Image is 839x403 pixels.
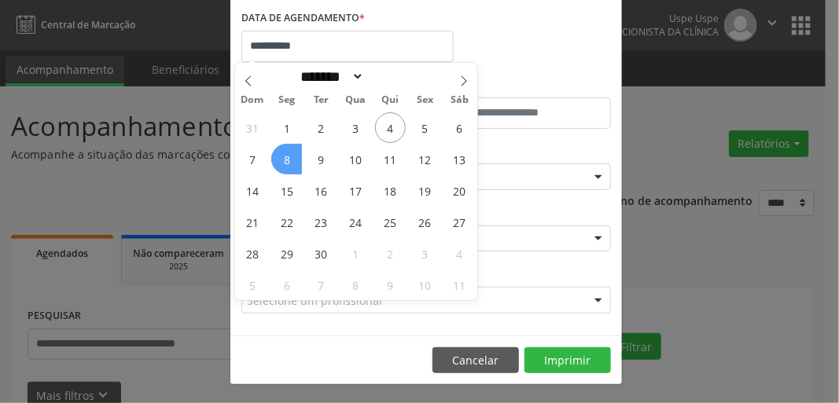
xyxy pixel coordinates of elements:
span: Setembro 22, 2025 [271,207,302,237]
span: Agosto 31, 2025 [237,112,267,143]
span: Setembro 24, 2025 [340,207,371,237]
span: Setembro 23, 2025 [306,207,337,237]
span: Outubro 2, 2025 [375,238,406,269]
span: Dom [235,95,270,105]
span: Setembro 6, 2025 [444,112,475,143]
span: Outubro 6, 2025 [271,269,302,300]
span: Setembro 9, 2025 [306,144,337,174]
span: Setembro 10, 2025 [340,144,371,174]
span: Qui [374,95,408,105]
span: Setembro 30, 2025 [306,238,337,269]
span: Setembro 4, 2025 [375,112,406,143]
span: Setembro 8, 2025 [271,144,302,174]
label: ATÉ [430,73,611,97]
span: Setembro 18, 2025 [375,175,406,206]
span: Seg [270,95,304,105]
input: Year [364,68,416,85]
span: Setembro 26, 2025 [410,207,440,237]
select: Month [296,68,365,85]
span: Setembro 19, 2025 [410,175,440,206]
span: Setembro 11, 2025 [375,144,406,174]
button: Imprimir [524,347,611,374]
span: Qua [339,95,374,105]
span: Sáb [443,95,477,105]
span: Outubro 5, 2025 [237,269,267,300]
span: Outubro 9, 2025 [375,269,406,300]
span: Outubro 3, 2025 [410,238,440,269]
span: Outubro 7, 2025 [306,269,337,300]
span: Setembro 13, 2025 [444,144,475,174]
span: Setembro 20, 2025 [444,175,475,206]
span: Setembro 12, 2025 [410,144,440,174]
span: Setembro 27, 2025 [444,207,475,237]
span: Setembro 28, 2025 [237,238,267,269]
span: Outubro 10, 2025 [410,269,440,300]
span: Outubro 4, 2025 [444,238,475,269]
span: Outubro 8, 2025 [340,269,371,300]
span: Setembro 5, 2025 [410,112,440,143]
span: Outubro 1, 2025 [340,238,371,269]
span: Setembro 17, 2025 [340,175,371,206]
button: Cancelar [432,347,519,374]
span: Setembro 2, 2025 [306,112,337,143]
span: Selecione um profissional [247,292,382,309]
span: Setembro 29, 2025 [271,238,302,269]
span: Outubro 11, 2025 [444,269,475,300]
span: Ter [304,95,339,105]
span: Setembro 16, 2025 [306,175,337,206]
span: Setembro 15, 2025 [271,175,302,206]
span: Setembro 3, 2025 [340,112,371,143]
span: Setembro 25, 2025 [375,207,406,237]
span: Setembro 1, 2025 [271,112,302,143]
span: Setembro 7, 2025 [237,144,267,174]
span: Setembro 14, 2025 [237,175,267,206]
span: Sex [408,95,443,105]
span: Setembro 21, 2025 [237,207,267,237]
label: DATA DE AGENDAMENTO [241,6,365,31]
